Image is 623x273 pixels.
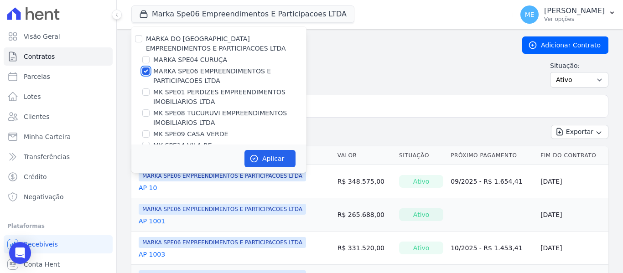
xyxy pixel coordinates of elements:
h2: Contratos [131,37,508,53]
div: Ativo [399,242,443,254]
div: Ativo [399,208,443,221]
label: MARKA SPE04 CURUÇA [153,55,227,65]
td: R$ 331.520,00 [334,232,395,265]
a: AP 1003 [139,250,165,259]
label: MARKA DO [GEOGRAPHIC_DATA] EMPREENDIMENTOS E PARTICIPACOES LTDA [146,35,286,52]
label: MK SPE09 CASA VERDE [153,129,228,139]
a: AP 10 [139,183,157,192]
button: Marka Spe06 Empreendimentos E Participacoes LTDA [131,5,354,23]
a: Parcelas [4,67,113,86]
td: [DATE] [537,198,608,232]
a: Lotes [4,88,113,106]
label: MARKA SPE06 EMPREENDIMENTOS E PARTICIPACOES LTDA [153,67,306,86]
p: Ver opções [544,15,605,23]
label: Situação: [550,61,608,70]
button: ME [PERSON_NAME] Ver opções [513,2,623,27]
th: Próximo Pagamento [447,146,537,165]
a: Transferências [4,148,113,166]
label: MK SPE08 TUCURUVI EMPREENDIMENTOS IMOBILIARIOS LTDA [153,108,306,128]
a: Clientes [4,108,113,126]
div: Open Intercom Messenger [9,242,31,264]
span: Conta Hent [24,260,60,269]
th: Valor [334,146,395,165]
a: Minha Carteira [4,128,113,146]
a: Visão Geral [4,27,113,46]
span: Recebíveis [24,240,58,249]
a: 10/2025 - R$ 1.453,41 [451,244,523,252]
button: Aplicar [244,150,296,167]
span: MARKA SPE06 EMPREENDIMENTOS E PARTICIPACOES LTDA [139,170,306,181]
span: Transferências [24,152,70,161]
div: Plataformas [7,221,109,232]
span: MARKA SPE06 EMPREENDIMENTOS E PARTICIPACOES LTDA [139,204,306,215]
span: ME [525,11,535,18]
a: 09/2025 - R$ 1.654,41 [451,178,523,185]
button: Exportar [551,125,608,139]
label: MK SPE01 PERDIZES EMPREENDIMENTOS IMOBILIARIOS LTDA [153,88,306,107]
span: Parcelas [24,72,50,81]
span: Crédito [24,172,47,181]
th: Situação [395,146,447,165]
a: Adicionar Contrato [522,36,608,54]
th: Fim do Contrato [537,146,608,165]
p: [PERSON_NAME] [544,6,605,15]
td: R$ 265.688,00 [334,198,395,232]
td: [DATE] [537,165,608,198]
span: Lotes [24,92,41,101]
span: Minha Carteira [24,132,71,141]
td: R$ 348.575,00 [334,165,395,198]
label: MK SPE14 VILA RE [153,141,212,150]
a: AP 1001 [139,216,165,226]
td: [DATE] [537,232,608,265]
span: Clientes [24,112,49,121]
a: Crédito [4,168,113,186]
a: Contratos [4,47,113,66]
span: Negativação [24,192,64,201]
span: MARKA SPE06 EMPREENDIMENTOS E PARTICIPACOES LTDA [139,237,306,248]
a: Negativação [4,188,113,206]
a: Recebíveis [4,235,113,253]
div: Ativo [399,175,443,188]
span: Contratos [24,52,55,61]
input: Buscar por nome do lote [146,97,604,115]
span: Visão Geral [24,32,60,41]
